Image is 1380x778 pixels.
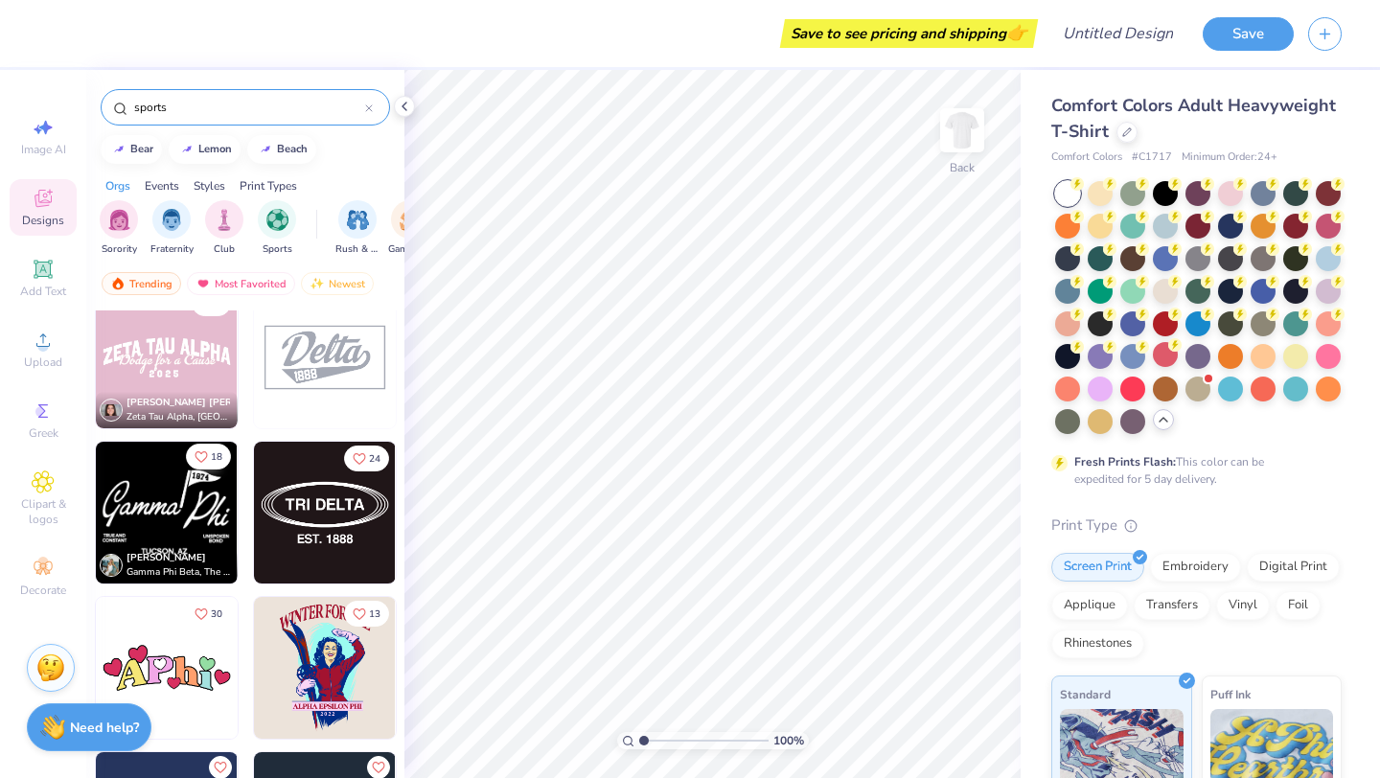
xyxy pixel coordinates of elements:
button: filter button [100,200,138,257]
img: Fraternity Image [161,209,182,231]
button: Like [186,444,231,469]
img: Avatar [100,399,123,422]
span: 18 [211,452,222,462]
div: Orgs [105,177,130,194]
img: 1feededb-0195-4bb5-ae0a-847afd4698e1 [237,442,379,583]
span: Rush & Bid [335,242,379,257]
span: 30 [211,609,222,619]
img: Sports Image [266,209,288,231]
div: Applique [1051,591,1128,620]
div: Print Types [240,177,297,194]
span: 13 [369,609,380,619]
span: Greek [29,425,58,441]
div: Save to see pricing and shipping [785,19,1033,48]
button: filter button [205,200,243,257]
img: Club Image [214,209,235,231]
span: Decorate [20,583,66,598]
span: Sports [263,242,292,257]
strong: Need help? [70,719,139,737]
span: 👉 [1006,21,1027,44]
button: filter button [258,200,296,257]
span: 24 [369,454,380,464]
img: most_fav.gif [195,277,211,290]
button: Like [344,601,389,627]
img: 200eeb9a-08f9-4bf6-9298-c30bdab161f9 [96,442,238,583]
span: Standard [1060,684,1111,704]
span: Upload [24,355,62,370]
div: filter for Rush & Bid [335,200,379,257]
div: Trending [102,272,181,295]
img: 459b8a5f-258b-4f56-b1ed-01b32b815339 [237,597,379,739]
img: trending.gif [110,277,126,290]
span: 100 % [773,732,804,749]
input: Try "Alpha" [132,98,365,117]
div: lemon [198,144,232,154]
div: Foil [1276,591,1321,620]
button: beach [247,135,316,164]
div: filter for Game Day [388,200,432,257]
span: Add Text [20,284,66,299]
div: Newest [301,272,374,295]
div: filter for Sports [258,200,296,257]
span: [PERSON_NAME] [126,551,206,564]
img: 076cc318-521f-4c44-9fd9-d50d5dc6e561 [254,442,396,583]
button: Save [1203,17,1294,51]
div: Embroidery [1150,553,1241,582]
div: filter for Sorority [100,200,138,257]
img: a06e24c1-05ad-41c6-aec9-5085dc50e29c [254,597,396,739]
span: [PERSON_NAME] [PERSON_NAME] [126,396,288,409]
button: filter button [335,200,379,257]
img: Avatar [100,554,123,577]
span: Designs [22,213,64,228]
div: bear [130,144,153,154]
span: Zeta Tau Alpha, [GEOGRAPHIC_DATA] [126,410,230,424]
img: cb956c63-c234-488d-95bf-3533948481d0 [395,597,537,739]
img: trend_line.gif [258,144,273,155]
input: Untitled Design [1047,14,1188,53]
div: filter for Club [205,200,243,257]
img: 9c952751-5121-4cd6-8fdb-0bddd966ed5c [395,286,537,428]
span: Fraternity [150,242,194,257]
span: Gamma Phi Beta, The [GEOGRAPHIC_DATA][US_STATE] [126,565,230,580]
div: Screen Print [1051,553,1144,582]
div: Most Favorited [187,272,295,295]
div: Events [145,177,179,194]
button: Like [186,601,231,627]
img: e670260a-75ff-4120-b6f4-056306694a41 [96,597,238,739]
img: trend_line.gif [179,144,195,155]
div: Digital Print [1247,553,1340,582]
button: filter button [150,200,194,257]
span: Comfort Colors Adult Heavyweight T-Shirt [1051,94,1336,143]
span: Minimum Order: 24 + [1182,149,1277,166]
img: 16a19108-9bf0-4f54-b629-e16697c4ba56 [237,286,379,428]
div: Styles [194,177,225,194]
span: # C1717 [1132,149,1172,166]
span: Image AI [21,142,66,157]
img: trend_line.gif [111,144,126,155]
img: 9488889a-d3f0-4b23-9732-4b577983a882 [96,286,238,428]
span: Comfort Colors [1051,149,1122,166]
div: Rhinestones [1051,629,1144,658]
strong: Fresh Prints Flash: [1074,454,1176,469]
span: Game Day [388,242,432,257]
img: Game Day Image [400,209,422,231]
span: Puff Ink [1210,684,1251,704]
div: Back [950,159,975,176]
button: lemon [169,135,241,164]
button: Like [344,446,389,471]
button: bear [101,135,162,164]
div: Print Type [1051,515,1342,537]
img: Sorority Image [108,209,130,231]
button: filter button [388,200,432,257]
div: This color can be expedited for 5 day delivery. [1074,453,1310,488]
img: Newest.gif [310,277,325,290]
div: filter for Fraternity [150,200,194,257]
div: Transfers [1134,591,1210,620]
img: baad8d64-c038-4126-9a04-d98c43a65d4e [395,442,537,583]
img: Back [943,111,981,149]
span: Sorority [102,242,137,257]
div: Vinyl [1216,591,1270,620]
span: Club [214,242,235,257]
img: Rush & Bid Image [347,209,369,231]
img: 69c75574-8714-4fa8-b83b-165c67cd27f0 [254,286,396,428]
